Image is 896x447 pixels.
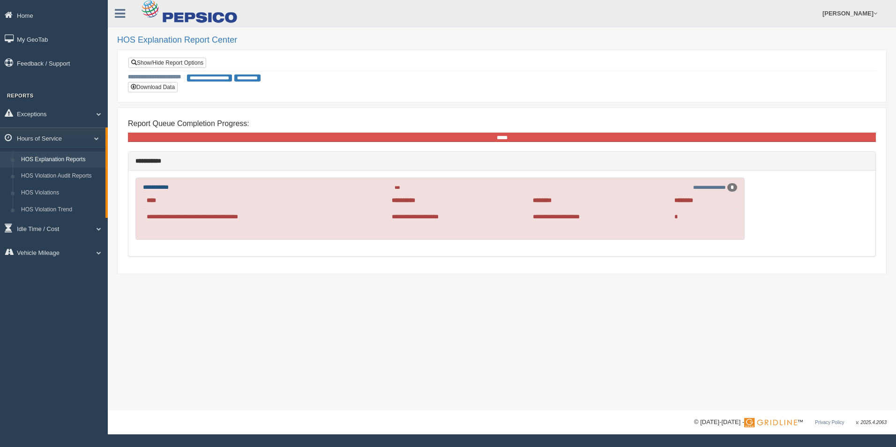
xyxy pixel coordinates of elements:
a: HOS Explanation Reports [17,151,105,168]
div: © [DATE]-[DATE] - ™ [694,417,887,427]
a: Show/Hide Report Options [128,58,206,68]
h4: Report Queue Completion Progress: [128,119,876,128]
button: Download Data [128,82,178,92]
a: HOS Violation Trend [17,201,105,218]
span: v. 2025.4.2063 [856,420,887,425]
a: Privacy Policy [815,420,844,425]
h2: HOS Explanation Report Center [117,36,887,45]
a: HOS Violation Audit Reports [17,168,105,185]
img: Gridline [744,418,797,427]
a: HOS Violations [17,185,105,201]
